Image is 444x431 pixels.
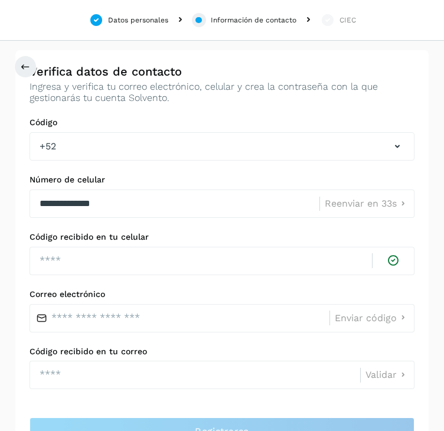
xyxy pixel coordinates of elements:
span: Reenviar en 33s [325,199,397,208]
span: +52 [40,139,56,154]
label: Código recibido en tu celular [30,232,414,242]
button: Enviar código [335,312,409,324]
h2: Verifica datos de contacto [30,64,414,79]
div: Información de contacto [211,15,296,25]
div: Datos personales [108,15,168,25]
span: Enviar código [335,314,397,323]
button: Validar [365,369,409,381]
label: Correo electrónico [30,289,414,299]
div: CIEC [339,15,356,25]
p: Ingresa y verifica tu correo electrónico, celular y crea la contraseña con la que gestionarás tu ... [30,81,414,103]
label: Código recibido en tu correo [30,347,414,357]
label: Código [30,117,414,128]
button: Reenviar en 33s [325,198,409,210]
label: Número de celular [30,175,414,185]
span: Validar [365,370,397,380]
